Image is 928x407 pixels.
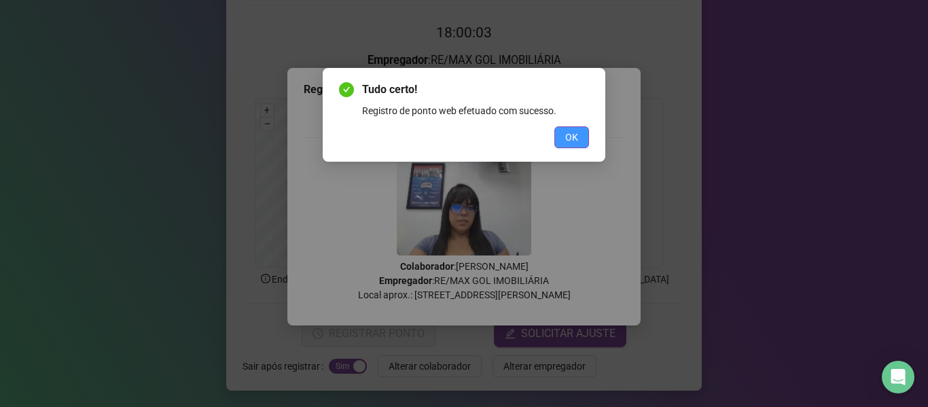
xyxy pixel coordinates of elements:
[565,130,578,145] span: OK
[554,126,589,148] button: OK
[882,361,914,393] div: Open Intercom Messenger
[362,82,589,98] span: Tudo certo!
[339,82,354,97] span: check-circle
[362,103,589,118] div: Registro de ponto web efetuado com sucesso.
